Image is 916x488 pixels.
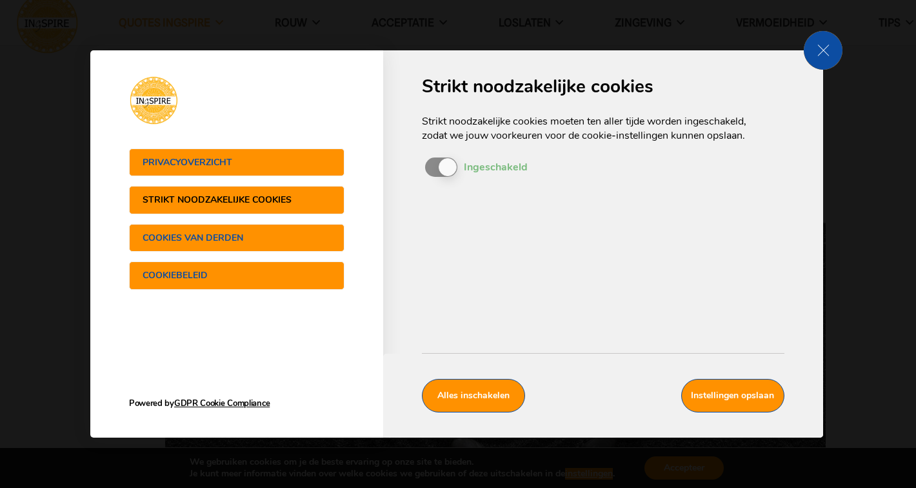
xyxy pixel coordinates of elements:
img: Ingspire.nl - het zingevingsplatform! [129,76,178,125]
dialog: GDPR Instellingen scherm [90,50,823,438]
span: Strikt noodzakelijke cookies [422,76,784,98]
span: Privacyoverzicht [143,158,305,167]
button: Instellingen opslaan [681,379,784,412]
span: Strikt noodzakelijke cookies [143,195,305,205]
button: Cookiebeleid [129,261,344,289]
button: Alles inschakelen [422,379,525,412]
button: Privacyoverzicht [129,148,344,176]
button: Cookies van derden [129,224,344,252]
span: Cookies van derden [143,233,305,243]
span: Cookiebeleid [143,270,305,280]
a: Powered byGDPR Cookie Compliance [129,383,344,425]
button: Sluit AVG/GDPR cookie instellingen [804,31,842,70]
p: Strikt noodzakelijke cookies moeten ten aller tijde worden ingeschakeld, zodat we jouw voorkeuren... [422,114,772,143]
span: GDPR Cookie Compliance [174,396,270,412]
button: Strikt noodzakelijke cookies [129,186,344,214]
